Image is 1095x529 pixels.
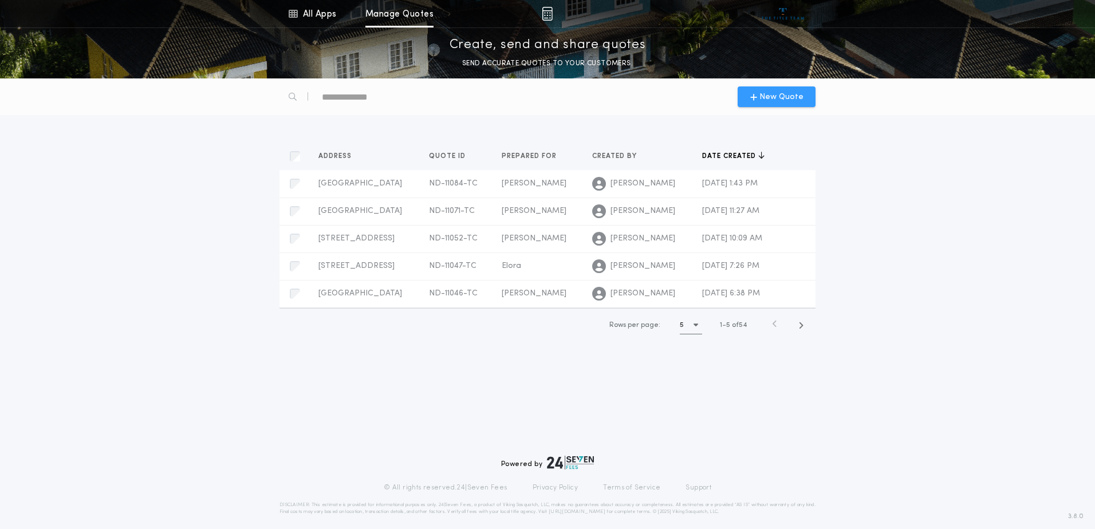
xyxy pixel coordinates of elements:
span: [PERSON_NAME] [502,289,566,298]
span: [PERSON_NAME] [502,207,566,215]
span: [PERSON_NAME] [502,179,566,188]
span: ND-11047-TC [429,262,476,270]
button: New Quote [738,86,816,107]
button: Date created [702,151,765,162]
img: logo [547,456,594,469]
span: [PERSON_NAME] [610,260,675,272]
a: Support [686,483,711,492]
span: Prepared for [502,152,559,161]
span: of 54 [732,320,747,330]
img: vs-icon [762,8,805,19]
span: New Quote [759,91,803,103]
span: ND-11084-TC [429,179,478,188]
span: [DATE] 6:38 PM [702,289,760,298]
img: img [542,7,553,21]
span: [PERSON_NAME] [610,288,675,299]
div: Powered by [501,456,594,469]
p: SEND ACCURATE QUOTES TO YOUR CUSTOMERS. [462,58,633,69]
span: [GEOGRAPHIC_DATA] [318,207,402,215]
span: 5 [726,322,730,329]
span: Elora [502,262,521,270]
button: 5 [680,316,702,334]
span: [DATE] 10:09 AM [702,234,762,243]
span: Date created [702,152,758,161]
a: Terms of Service [603,483,660,492]
h1: 5 [680,319,684,331]
span: [DATE] 1:43 PM [702,179,758,188]
p: Create, send and share quotes [450,36,646,54]
p: DISCLAIMER: This estimate is provided for informational purposes only. 24|Seven Fees, a product o... [279,502,816,515]
span: 1 [720,322,722,329]
a: [URL][DOMAIN_NAME] [549,510,605,514]
span: [PERSON_NAME] [502,234,566,243]
span: Created by [592,152,639,161]
p: © All rights reserved. 24|Seven Fees [384,483,507,492]
span: [PERSON_NAME] [610,206,675,217]
span: [DATE] 7:26 PM [702,262,759,270]
span: [PERSON_NAME] [610,233,675,244]
span: ND-11046-TC [429,289,478,298]
span: 3.8.0 [1068,511,1084,522]
span: ND-11071-TC [429,207,475,215]
span: Rows per page: [609,322,660,329]
span: Address [318,152,354,161]
span: [GEOGRAPHIC_DATA] [318,289,402,298]
span: [PERSON_NAME] [610,178,675,190]
span: [STREET_ADDRESS] [318,262,395,270]
a: Privacy Policy [533,483,578,492]
span: Quote ID [429,152,468,161]
button: Address [318,151,360,162]
button: Created by [592,151,645,162]
span: [GEOGRAPHIC_DATA] [318,179,402,188]
button: Quote ID [429,151,474,162]
span: ND-11052-TC [429,234,478,243]
span: [DATE] 11:27 AM [702,207,759,215]
span: [STREET_ADDRESS] [318,234,395,243]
